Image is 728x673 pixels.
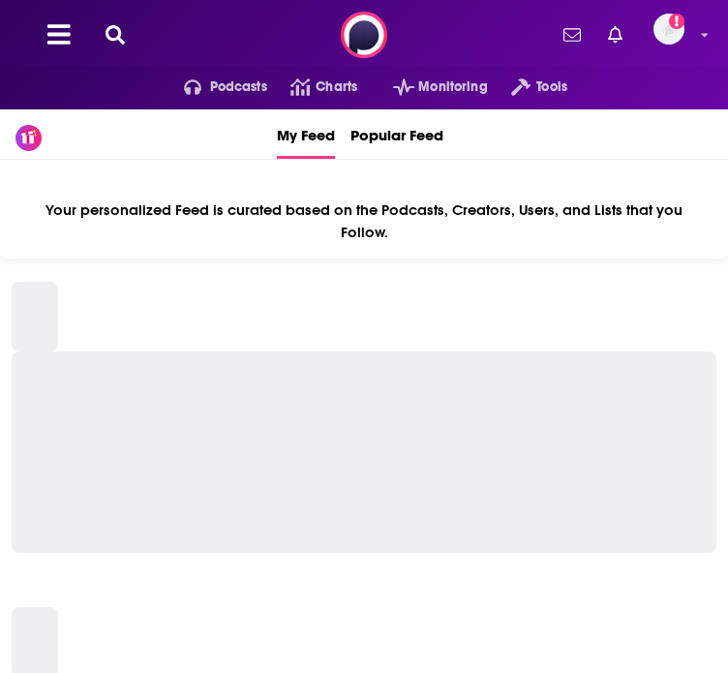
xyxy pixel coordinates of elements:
[653,14,684,45] span: Logged in as Ashley_Beenen
[341,12,387,58] img: Podchaser - Follow, Share and Rate Podcasts
[556,18,589,51] a: Show notifications dropdown
[653,14,684,45] img: User Profile
[277,113,335,156] span: My Feed
[161,72,267,103] button: open menu
[653,14,696,56] a: Logged in as Ashley_Beenen
[536,74,567,101] span: Tools
[488,72,567,103] button: open menu
[316,74,357,101] span: Charts
[418,74,487,101] span: Monitoring
[267,72,357,103] a: Charts
[669,14,684,29] svg: Add a profile image
[350,109,443,159] a: Popular Feed
[370,72,488,103] button: open menu
[210,74,267,101] span: Podcasts
[350,113,443,156] span: Popular Feed
[277,109,335,159] a: My Feed
[600,18,630,51] a: Show notifications dropdown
